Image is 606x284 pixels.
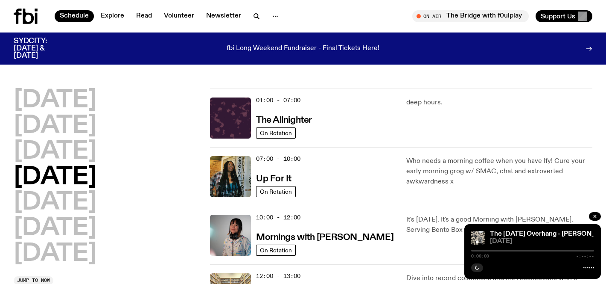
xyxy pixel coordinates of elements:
[159,10,199,22] a: Volunteer
[256,272,300,280] span: 12:00 - 13:00
[256,127,296,139] a: On Rotation
[256,213,300,222] span: 10:00 - 12:00
[406,215,592,235] p: It's [DATE]. It's a good Morning with [PERSON_NAME]. Serving Bento Box at 11:00am, tasty Japanese...
[406,98,592,108] p: deep hours.
[406,156,592,187] p: Who needs a morning coffee when you have Ify! Cure your early morning grog w/ SMAC, chat and extr...
[536,10,592,22] button: Support Us
[256,186,296,197] a: On Rotation
[412,10,529,22] button: On AirThe Bridge with f0ulplay
[490,238,594,245] span: [DATE]
[14,216,96,240] button: [DATE]
[260,189,292,195] span: On Rotation
[541,12,575,20] span: Support Us
[210,215,251,256] img: Kana Frazer is smiling at the camera with her head tilted slightly to her left. She wears big bla...
[471,254,489,258] span: 0:00:00
[576,254,594,258] span: -:--:--
[14,242,96,266] button: [DATE]
[14,114,96,138] button: [DATE]
[256,245,296,256] a: On Rotation
[227,45,379,53] p: fbi Long Weekend Fundraiser - Final Tickets Here!
[131,10,157,22] a: Read
[210,156,251,197] img: Ify - a Brown Skin girl with black braided twists, looking up to the side with her tongue stickin...
[201,10,246,22] a: Newsletter
[14,166,96,189] button: [DATE]
[256,233,393,242] h3: Mornings with [PERSON_NAME]
[14,191,96,215] button: [DATE]
[14,38,68,59] h3: SYDCITY: [DATE] & [DATE]
[55,10,94,22] a: Schedule
[260,130,292,136] span: On Rotation
[256,114,312,125] a: The Allnighter
[256,231,393,242] a: Mornings with [PERSON_NAME]
[14,89,96,112] button: [DATE]
[256,96,300,104] span: 01:00 - 07:00
[96,10,129,22] a: Explore
[256,173,291,183] a: Up For It
[17,278,50,283] span: Jump to now
[256,175,291,183] h3: Up For It
[256,116,312,125] h3: The Allnighter
[14,140,96,164] button: [DATE]
[260,247,292,254] span: On Rotation
[256,155,300,163] span: 07:00 - 10:00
